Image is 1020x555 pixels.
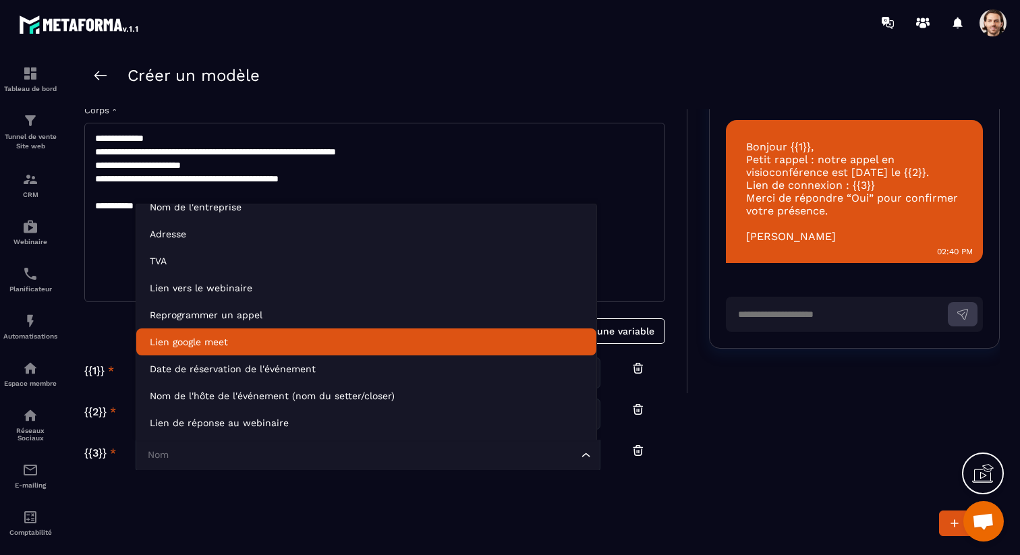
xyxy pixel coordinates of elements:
p: Tableau de bord [3,85,57,92]
p: CRM [3,191,57,198]
a: schedulerschedulerPlanificateur [3,256,57,303]
span: {{2}} [84,405,107,418]
a: accountantaccountantComptabilité [3,499,57,546]
a: automationsautomationsEspace membre [3,350,57,397]
img: social-network [22,407,38,423]
img: automations [22,218,38,235]
a: automationsautomationsWebinaire [3,208,57,256]
img: accountant [22,509,38,525]
div: Search for option [136,440,600,471]
img: automations [22,360,38,376]
h2: Créer un modèle [128,66,260,85]
a: Ouvrir le chat [963,501,1004,542]
span: {{3}} [84,446,107,459]
p: Tunnel de vente Site web [3,132,57,151]
img: scheduler [22,266,38,282]
p: Automatisations [3,332,57,340]
p: Planificateur [3,285,57,293]
button: Créer [939,510,1000,536]
label: Corps * [84,105,117,115]
input: Search for option [144,448,578,463]
p: Lien de réponse au webinaire [150,416,583,430]
img: email [22,462,38,478]
p: Comptabilité [3,529,57,536]
p: Webinaire [3,238,57,245]
p: Nom de l'entreprise [150,200,583,214]
button: Ajouter une variable [532,318,665,344]
p: Date de réservation de l'événement [150,362,583,376]
p: TVA [150,254,583,268]
p: Espace membre [3,380,57,387]
a: emailemailE-mailing [3,452,57,499]
p: Reprogrammer un appel [150,308,583,322]
span: {{1}} [84,364,105,377]
img: formation [22,65,38,82]
p: Nom de l'hôte de l'événement (nom du setter/closer) [150,389,583,403]
img: automations [22,313,38,329]
a: formationformationTunnel de vente Site web [3,103,57,161]
p: Adresse [150,227,583,241]
img: logo [19,12,140,36]
img: formation [22,171,38,187]
p: Lien vers le webinaire [150,281,583,295]
img: formation [22,113,38,129]
a: formationformationCRM [3,161,57,208]
a: social-networksocial-networkRéseaux Sociaux [3,397,57,452]
p: Lien google meet [150,335,583,349]
p: E-mailing [3,481,57,489]
a: formationformationTableau de bord [3,55,57,103]
a: automationsautomationsAutomatisations [3,303,57,350]
p: Réseaux Sociaux [3,427,57,442]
